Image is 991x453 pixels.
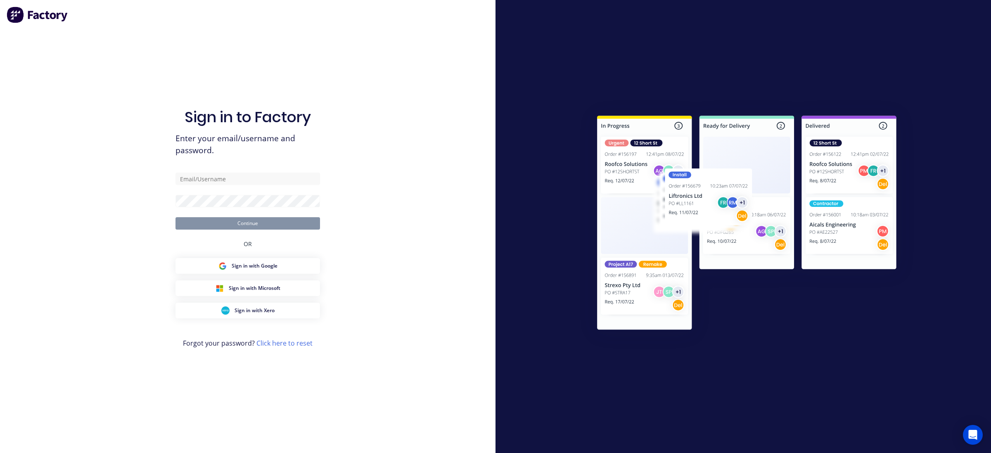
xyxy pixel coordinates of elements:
[256,339,313,348] a: Click here to reset
[183,338,313,348] span: Forgot your password?
[185,108,311,126] h1: Sign in to Factory
[175,303,320,318] button: Xero Sign inSign in with Xero
[235,307,275,314] span: Sign in with Xero
[216,284,224,292] img: Microsoft Sign in
[579,99,915,349] img: Sign in
[7,7,69,23] img: Factory
[221,306,230,315] img: Xero Sign in
[218,262,227,270] img: Google Sign in
[175,217,320,230] button: Continue
[229,285,280,292] span: Sign in with Microsoft
[244,230,252,258] div: OR
[175,133,320,157] span: Enter your email/username and password.
[175,173,320,185] input: Email/Username
[175,280,320,296] button: Microsoft Sign inSign in with Microsoft
[175,258,320,274] button: Google Sign inSign in with Google
[963,425,983,445] div: Open Intercom Messenger
[232,262,277,270] span: Sign in with Google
